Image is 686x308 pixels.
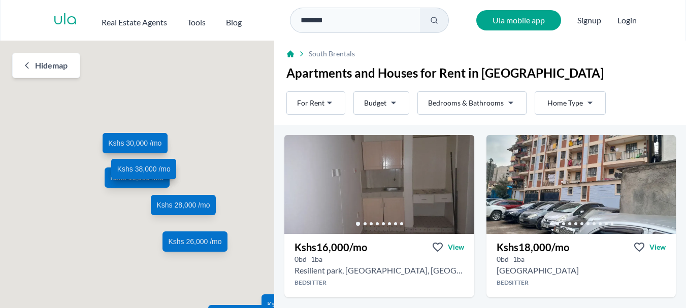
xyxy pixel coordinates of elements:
[157,200,210,210] span: Kshs 28,000 /mo
[35,59,68,72] span: Hide map
[547,98,583,108] span: Home Type
[295,254,307,264] h5: 0 bedrooms
[226,16,242,28] h2: Blog
[535,91,606,115] button: Home Type
[117,164,171,174] span: Kshs 38,000 /mo
[486,234,676,297] a: Kshs18,000/moViewView property in detail0bd 1ba [GEOGRAPHIC_DATA]Bedsitter
[311,254,322,264] h5: 1 bathrooms
[497,264,579,277] h2: Bedsitter for rent in South B - Kshs 18,000/mo -Nerkwo Restaurant, Plainsview Rd, Nairobi, Kenya,...
[513,254,525,264] h5: 1 bathrooms
[417,91,527,115] button: Bedrooms & Bathrooms
[364,98,386,108] span: Budget
[428,98,504,108] span: Bedrooms & Bathrooms
[297,98,324,108] span: For Rent
[108,138,161,148] span: Kshs 30,000 /mo
[353,91,409,115] button: Budget
[497,240,569,254] h3: Kshs 18,000 /mo
[309,49,355,59] span: South B rentals
[476,10,561,30] a: Ula mobile app
[286,65,674,81] h1: Apartments and Houses for Rent in [GEOGRAPHIC_DATA]
[226,12,242,28] a: Blog
[284,135,474,234] img: Bedsitter for rent - Kshs 16,000/mo - in South B at Resilient Park, Mwembere, Nairobi, Kenya, Nai...
[102,12,262,28] nav: Main
[649,242,666,252] span: View
[111,159,176,179] a: Kshs 38,000 /mo
[497,254,509,264] h5: 0 bedrooms
[169,236,222,247] span: Kshs 26,000 /mo
[53,11,77,29] a: ula
[102,12,167,28] button: Real Estate Agents
[617,14,637,26] button: Login
[103,133,168,153] a: Kshs 30,000 /mo
[577,10,601,30] span: Signup
[448,242,464,252] span: View
[295,264,464,277] h2: Bedsitter for rent in South B - Kshs 16,000/mo -Resilient Park, Mwembere, Nairobi, Kenya, Nairobi...
[110,173,164,183] span: Kshs 16,000 /mo
[286,91,345,115] button: For Rent
[162,231,227,252] a: Kshs 26,000 /mo
[151,195,216,215] a: Kshs 28,000 /mo
[486,135,676,234] img: Bedsitter for rent - Kshs 18,000/mo - in South B near Nerkwo Restaurant, Plainsview Rd, Nairobi, ...
[284,279,474,287] h4: Bedsitter
[284,234,474,297] a: Kshs16,000/moViewView property in detail0bd 1ba Resilient park, [GEOGRAPHIC_DATA], [GEOGRAPHIC_DA...
[187,16,206,28] h2: Tools
[295,240,367,254] h3: Kshs 16,000 /mo
[102,16,167,28] h2: Real Estate Agents
[187,12,206,28] button: Tools
[486,279,676,287] h4: Bedsitter
[105,167,170,188] a: Kshs 16,000 /mo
